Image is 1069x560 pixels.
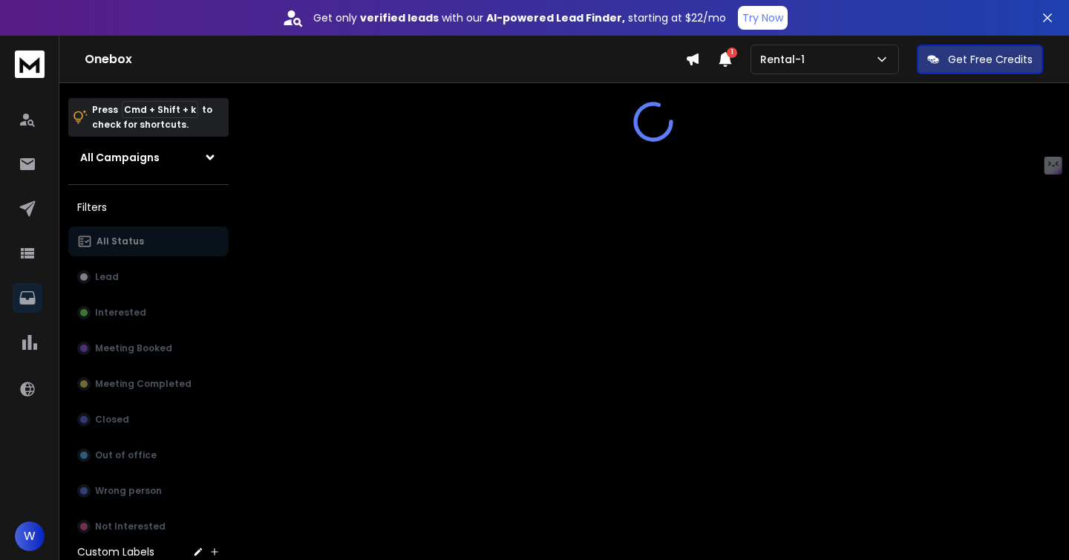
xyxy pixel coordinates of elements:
span: Cmd + Shift + k [122,101,198,118]
p: Press to check for shortcuts. [92,102,212,132]
h1: Onebox [85,51,685,68]
span: 1 [727,48,737,58]
button: Get Free Credits [917,45,1043,74]
strong: verified leads [360,10,439,25]
img: logo [15,51,45,78]
h3: Filters [68,197,229,218]
p: Get only with our starting at $22/mo [313,10,726,25]
button: W [15,521,45,551]
h3: Custom Labels [77,544,154,559]
p: Rental-1 [760,52,811,67]
strong: AI-powered Lead Finder, [486,10,625,25]
p: Get Free Credits [948,52,1033,67]
h1: All Campaigns [80,150,160,165]
p: Try Now [742,10,783,25]
button: Try Now [738,6,788,30]
button: All Campaigns [68,143,229,172]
